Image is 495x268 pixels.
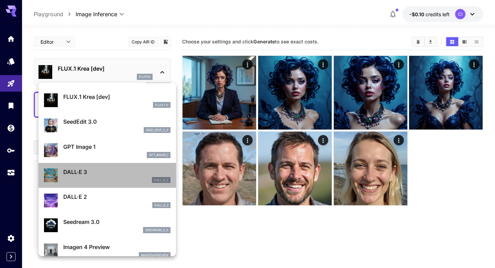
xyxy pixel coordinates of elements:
[44,90,170,111] div: FLUX.1 Krea [dev]FLUX.1 D
[63,93,170,101] p: FLUX.1 Krea [dev]
[44,240,170,261] div: Imagen 4 Previewimagen4preview
[44,190,170,211] div: DALL·E 2dall_e_2
[149,153,168,157] p: gpt_image_1
[154,178,168,183] p: dall_e_3
[146,128,168,133] p: seed_edit_3_0
[145,228,168,233] p: seedream_3_0
[154,203,168,208] p: dall_e_2
[44,140,170,161] div: GPT Image 1gpt_image_1
[155,103,168,107] p: FLUX.1 D
[63,168,170,176] p: DALL·E 3
[63,117,170,126] p: SeedEdit 3.0
[44,115,170,136] div: SeedEdit 3.0seed_edit_3_0
[44,165,170,186] div: DALL·E 3dall_e_3
[44,215,170,236] div: Seedream 3.0seedream_3_0
[141,253,168,258] p: imagen4preview
[63,193,170,201] p: DALL·E 2
[63,143,170,151] p: GPT Image 1
[63,218,170,226] p: Seedream 3.0
[63,243,170,251] p: Imagen 4 Preview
